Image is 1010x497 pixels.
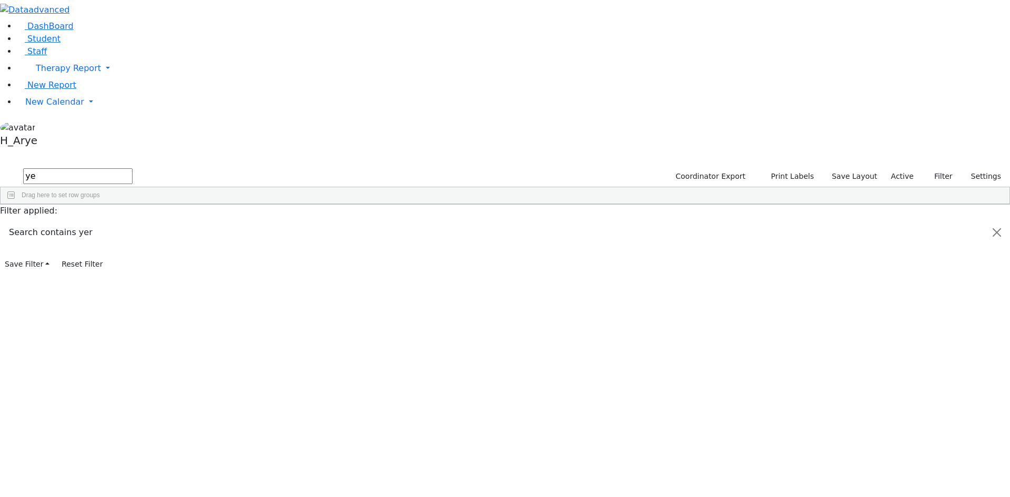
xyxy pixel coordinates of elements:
span: Drag here to set row groups [22,191,100,199]
a: DashBoard [17,21,74,31]
label: Active [886,168,918,185]
span: New Report [27,80,76,90]
input: Search [23,168,133,184]
a: New Calendar [17,92,1010,113]
button: Reset Filter [57,256,107,272]
span: Student [27,34,60,44]
a: New Report [17,80,76,90]
button: Save Layout [827,168,882,185]
a: Staff [17,46,47,56]
button: Coordinator Export [669,168,750,185]
button: Filter [921,168,957,185]
span: New Calendar [25,97,84,107]
span: Staff [27,46,47,56]
span: DashBoard [27,21,74,31]
button: Settings [957,168,1006,185]
button: Print Labels [759,168,819,185]
a: Student [17,34,60,44]
button: Close [984,218,1009,247]
a: Therapy Report [17,58,1010,79]
span: Therapy Report [36,63,101,73]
